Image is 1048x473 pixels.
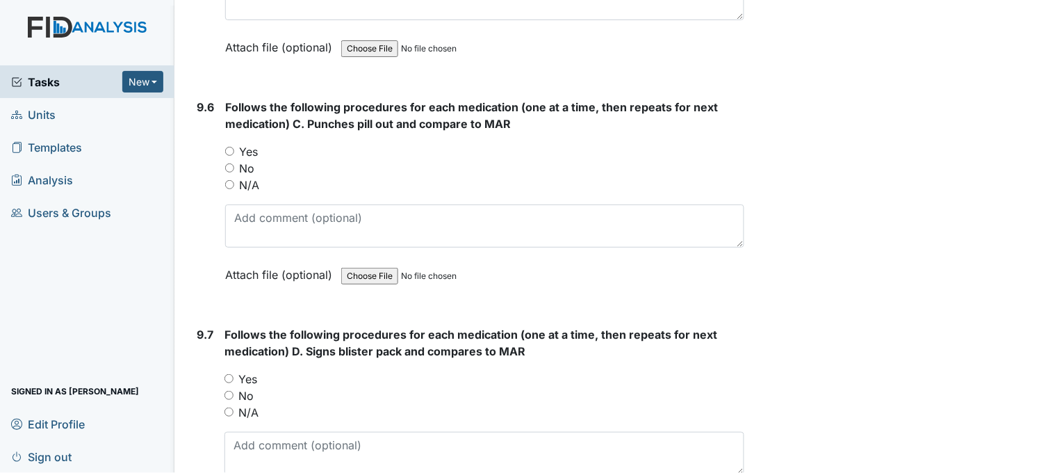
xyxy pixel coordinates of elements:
label: No [239,160,254,177]
label: 9.6 [197,99,214,115]
button: New [122,71,164,93]
label: N/A [238,404,259,421]
label: Attach file (optional) [225,31,338,56]
label: Yes [239,143,258,160]
input: Yes [225,147,234,156]
span: Follows the following procedures for each medication (one at a time, then repeats for next medica... [224,328,717,358]
input: N/A [225,180,234,189]
label: N/A [239,177,259,193]
label: Attach file (optional) [225,259,338,283]
span: Edit Profile [11,413,85,435]
input: No [225,163,234,173]
span: Signed in as [PERSON_NAME] [11,380,139,402]
input: No [224,391,234,400]
input: N/A [224,408,234,417]
label: 9.7 [197,326,213,343]
span: Templates [11,136,82,158]
input: Yes [224,374,234,383]
span: Sign out [11,446,72,467]
span: Units [11,104,56,125]
a: Tasks [11,74,122,90]
span: Analysis [11,169,73,191]
label: No [238,387,254,404]
label: Yes [238,371,257,387]
span: Follows the following procedures for each medication (one at a time, then repeats for next medica... [225,100,718,131]
span: Users & Groups [11,202,111,223]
